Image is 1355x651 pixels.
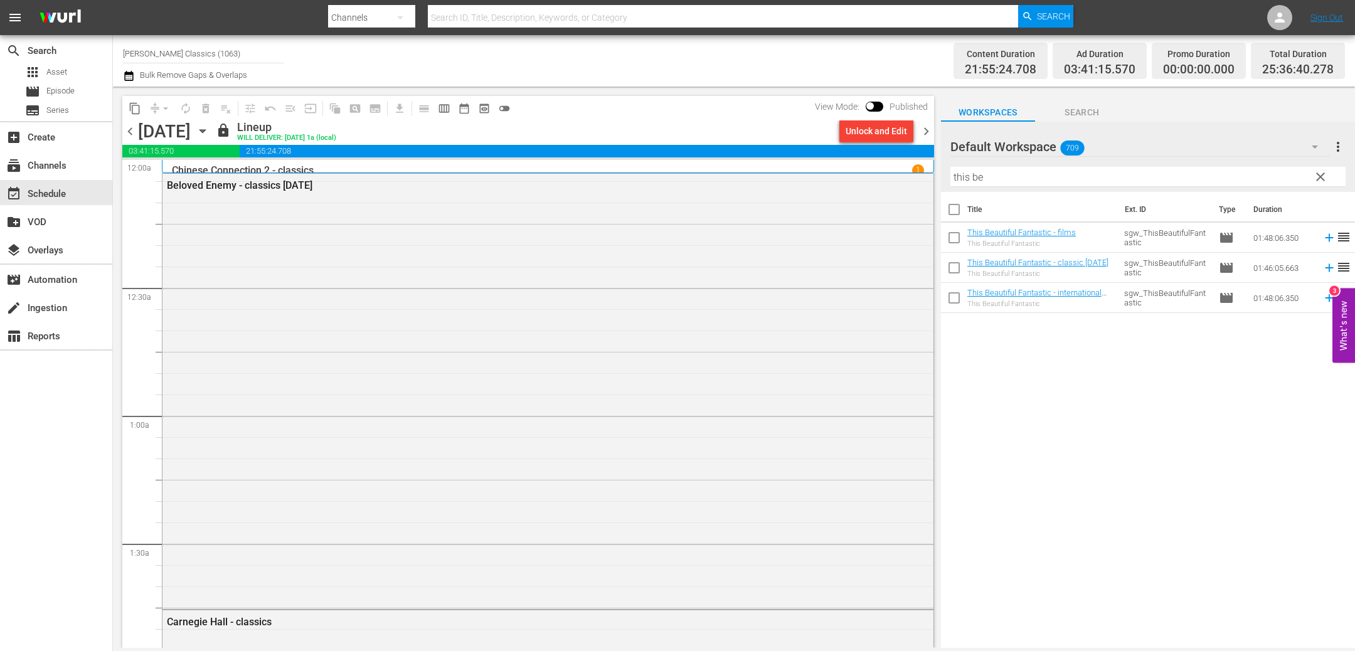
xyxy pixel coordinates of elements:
[438,102,450,115] span: calendar_view_week_outlined
[1119,253,1214,283] td: sgw_ThisBeautifulFantastic
[125,98,145,119] span: Copy Lineup
[237,120,336,134] div: Lineup
[1211,192,1246,227] th: Type
[965,63,1036,77] span: 21:55:24.708
[1262,63,1334,77] span: 25:36:40.278
[1248,283,1317,313] td: 01:48:06.350
[1117,192,1211,227] th: Ext. ID
[1064,63,1135,77] span: 03:41:15.570
[941,105,1035,120] span: Workspaces
[1322,261,1336,275] svg: Add to Schedule
[1336,230,1351,245] span: reorder
[1163,63,1235,77] span: 00:00:00.000
[122,124,138,139] span: chevron_left
[1322,231,1336,245] svg: Add to Schedule
[454,98,474,119] span: Month Calendar View
[6,130,21,145] span: Create
[138,121,191,142] div: [DATE]
[216,123,231,138] span: lock
[237,134,336,142] div: WILL DELIVER: [DATE] 1a (local)
[967,228,1076,237] a: This Beautiful Fantastic - films
[6,186,21,201] span: Schedule
[1313,169,1328,184] span: clear
[25,65,40,80] span: Asset
[167,179,859,191] div: Beloved Enemy - classics [DATE]
[1119,283,1214,313] td: sgw_ThisBeautifulFantastic
[967,240,1076,248] div: This Beautiful Fantastic
[967,300,1114,308] div: This Beautiful Fantastic
[1310,13,1343,23] a: Sign Out
[6,243,21,258] span: Overlays
[883,102,934,112] span: Published
[967,288,1107,307] a: This Beautiful Fantastic - international april
[172,164,314,176] p: Chinese Connection 2 - classics
[1064,45,1135,63] div: Ad Duration
[8,10,23,25] span: menu
[1332,288,1355,363] button: Open Feedback Widget
[498,102,511,115] span: toggle_off
[809,102,866,112] span: View Mode:
[839,120,913,142] button: Unlock and Edit
[6,300,21,315] span: Ingestion
[1163,45,1235,63] div: Promo Duration
[6,43,21,58] span: Search
[216,98,236,119] span: Clear Lineup
[46,66,67,78] span: Asset
[6,214,21,230] span: create_new_folder
[967,192,1117,227] th: Title
[1331,139,1346,154] span: more_vert
[46,104,69,117] span: Series
[1331,132,1346,162] button: more_vert
[1060,135,1084,161] span: 709
[1219,290,1234,305] span: Episode
[6,329,21,344] span: Reports
[122,145,240,157] span: 03:41:15.570
[846,120,907,142] div: Unlock and Edit
[240,145,934,157] span: 21:55:24.708
[478,102,491,115] span: preview_outlined
[1219,230,1234,245] span: Episode
[280,98,300,119] span: Fill episodes with ad slates
[25,84,40,99] span: Episode
[1262,45,1334,63] div: Total Duration
[916,166,920,174] p: 1
[1248,253,1317,283] td: 01:46:05.663
[1037,5,1070,28] span: Search
[458,102,470,115] span: date_range_outlined
[1248,223,1317,253] td: 01:48:06.350
[1336,260,1351,275] span: reorder
[25,103,40,118] span: Series
[1035,105,1129,120] span: Search
[950,129,1330,164] div: Default Workspace
[6,272,21,287] span: Automation
[6,158,21,173] span: Channels
[965,45,1036,63] div: Content Duration
[866,102,874,110] span: Toggle to switch from Published to Draft view.
[1310,166,1330,186] button: clear
[967,258,1108,267] a: This Beautiful Fantastic - classic [DATE]
[1119,223,1214,253] td: sgw_ThisBeautifulFantastic
[918,124,934,139] span: chevron_right
[1329,286,1339,296] div: 3
[196,98,216,119] span: Select an event to delete
[46,85,75,97] span: Episode
[138,70,247,80] span: Bulk Remove Gaps & Overlaps
[1219,260,1234,275] span: Episode
[1246,192,1321,227] th: Duration
[1018,5,1073,28] button: Search
[129,102,141,115] span: content_copy
[30,3,90,33] img: ans4CAIJ8jUAAAAAAAAAAAAAAAAAAAAAAAAgQb4GAAAAAAAAAAAAAAAAAAAAAAAAJMjXAAAAAAAAAAAAAAAAAAAAAAAAgAT5G...
[967,270,1108,278] div: This Beautiful Fantastic
[167,616,859,628] div: Carnegie Hall - classics
[145,98,176,119] span: Remove Gaps & Overlaps
[1322,291,1336,305] svg: Add to Schedule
